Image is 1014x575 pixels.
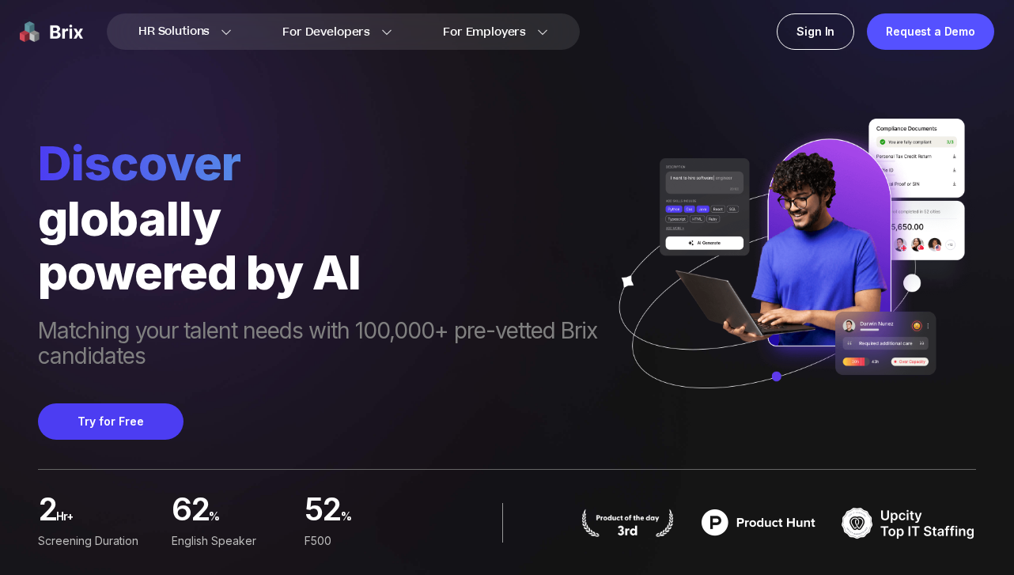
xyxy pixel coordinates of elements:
span: HR Solutions [138,19,210,44]
span: hr+ [56,504,158,538]
a: Sign In [777,13,854,50]
div: powered by AI [38,245,599,299]
div: globally [38,191,599,245]
div: English Speaker [172,532,293,550]
span: 2 [38,495,56,529]
img: product hunt badge [691,503,826,543]
span: For Employers [443,24,526,40]
span: % [341,504,426,538]
span: 52 [305,495,341,529]
div: Screening duration [38,532,159,550]
span: Matching your talent needs with 100,000+ pre-vetted Brix candidates [38,318,599,372]
img: product hunt badge [580,509,675,537]
button: Try for Free [38,403,184,440]
div: F500 [305,532,426,550]
img: TOP IT STAFFING [842,503,976,543]
span: % [209,504,292,538]
img: ai generate [599,119,976,422]
span: For Developers [282,24,370,40]
span: Discover [38,134,599,191]
a: Request a Demo [867,13,994,50]
span: 62 [172,495,210,529]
